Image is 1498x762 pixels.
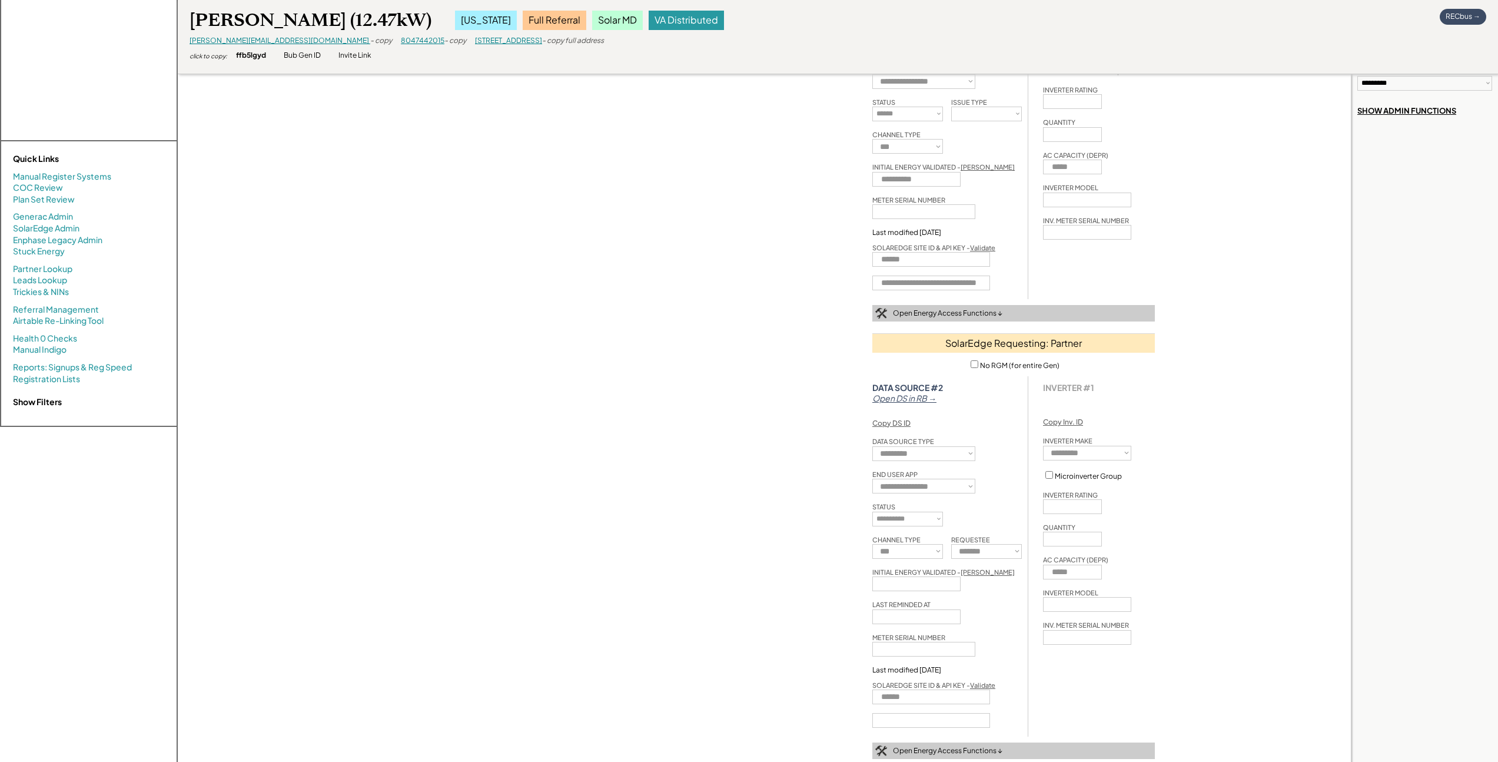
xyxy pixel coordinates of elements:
[951,98,987,107] div: ISSUE TYPE
[872,600,931,609] div: LAST REMINDED AT
[1440,9,1486,25] div: RECbus →
[1043,555,1108,564] div: AC CAPACITY (DEPR)
[872,681,995,690] div: SOLAREDGE SITE ID & API KEY -
[1043,216,1129,225] div: INV. METER SERIAL NUMBER
[872,243,995,252] div: SOLAREDGE SITE ID & API KEY -
[1043,418,1083,428] div: Copy Inv. ID
[1043,118,1075,127] div: QUANTITY
[872,130,921,139] div: CHANNEL TYPE
[444,36,466,46] div: - copy
[1357,105,1456,116] div: SHOW ADMIN FUNCTIONS
[13,344,67,356] a: Manual Indigo
[13,263,72,275] a: Partner Lookup
[872,437,934,446] div: DATA SOURCE TYPE
[951,535,990,544] div: REQUESTEE
[1043,588,1098,597] div: INVERTER MODEL
[872,633,945,642] div: METER SERIAL NUMBER
[338,51,371,61] div: Invite Link
[190,9,431,32] div: [PERSON_NAME] (12.47kW)
[1043,85,1098,94] div: INVERTER RATING
[1043,183,1098,192] div: INVERTER MODEL
[970,244,995,251] a: Validate
[872,334,1155,353] div: SolarEdge Requesting: Partner
[1055,472,1122,481] label: Microinverter Group
[284,51,321,61] div: Bub Gen ID
[1043,436,1092,445] div: INVERTER MAKE
[1043,523,1075,532] div: QUANTITY
[872,393,936,403] em: Open DS in RB →
[13,194,75,206] a: Plan Set Review
[13,153,131,165] div: Quick Links
[872,470,918,479] div: END USER APP
[1043,491,1098,499] div: INVERTER RATING
[236,51,266,61] div: ffb5lgyd
[961,163,1015,171] u: [PERSON_NAME]
[13,223,79,234] a: SolarEdge Admin
[872,196,945,204] div: METER SERIAL NUMBER
[13,362,132,373] a: Reports: Signups & Reg Speed
[872,535,921,544] div: CHANNEL TYPE
[13,274,67,286] a: Leads Lookup
[875,308,887,319] img: tool-icon.png
[455,11,517,29] div: [US_STATE]
[13,315,104,327] a: Airtable Re-Linking Tool
[1043,382,1094,393] div: INVERTER #1
[13,373,80,385] a: Registration Lists
[401,36,444,45] a: 8047442015
[872,568,1015,577] div: INITIAL ENERGY VALIDATED -
[872,502,895,511] div: STATUS
[190,52,227,60] div: click to copy:
[13,211,73,223] a: Generac Admin
[592,11,643,29] div: Solar MD
[970,681,995,689] a: Validate
[542,36,604,46] div: - copy full address
[13,286,69,298] a: Trickies & NINs
[872,419,911,429] div: Copy DS ID
[13,246,65,257] a: Stuck Energy
[523,11,586,29] div: Full Referral
[961,568,1015,576] u: [PERSON_NAME]
[872,665,941,675] div: Last modified [DATE]
[13,234,102,246] a: Enphase Legacy Admin
[13,333,77,344] a: Health 0 Checks
[1043,621,1129,630] div: INV. METER SERIAL NUMBER
[872,98,895,107] div: STATUS
[13,182,63,194] a: COC Review
[649,11,724,29] div: VA Distributed
[370,36,392,46] div: - copy
[190,36,369,45] a: [PERSON_NAME][EMAIL_ADDRESS][DOMAIN_NAME]
[893,309,1002,319] div: Open Energy Access Functions ↓
[1043,151,1108,160] div: AC CAPACITY (DEPR)
[875,746,887,756] img: tool-icon.png
[872,163,1015,171] div: INITIAL ENERGY VALIDATED -
[475,36,542,45] a: [STREET_ADDRESS]
[893,746,1002,756] div: Open Energy Access Functions ↓
[872,228,941,237] div: Last modified [DATE]
[1055,67,1122,75] label: Microinverter Group
[13,304,99,316] a: Referral Management
[872,382,943,393] strong: DATA SOURCE #2
[13,396,62,407] strong: Show Filters
[980,361,1059,370] label: No RGM (for entire Gen)
[13,171,111,183] a: Manual Register Systems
